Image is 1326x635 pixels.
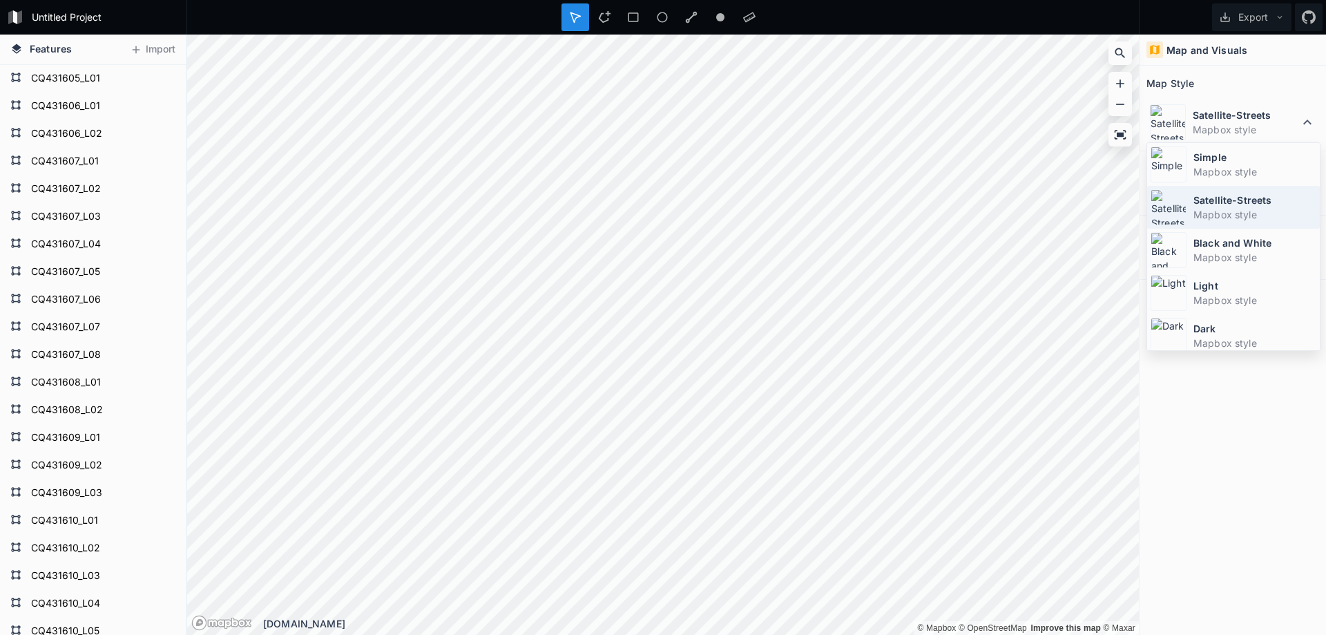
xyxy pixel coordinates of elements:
img: Simple [1151,146,1186,182]
dt: Light [1193,278,1316,293]
a: OpenStreetMap [959,623,1027,633]
dd: Mapbox style [1193,250,1316,265]
h4: Map and Visuals [1166,43,1247,57]
button: Import [123,39,182,61]
a: Mapbox logo [191,615,252,631]
img: Satellite-Streets [1150,104,1186,140]
h2: Map Style [1146,73,1194,94]
img: Light [1151,275,1186,311]
dd: Mapbox style [1193,293,1316,307]
dd: Mapbox style [1193,164,1316,179]
dt: Dark [1193,321,1316,336]
a: Map feedback [1030,623,1101,633]
dt: Satellite-Streets [1193,108,1299,122]
dt: Black and White [1193,236,1316,250]
dd: Mapbox style [1193,122,1299,137]
dt: Satellite-Streets [1193,193,1316,207]
span: Features [30,41,72,56]
dd: Mapbox style [1193,336,1316,350]
dt: Simple [1193,150,1316,164]
button: Export [1212,3,1291,31]
img: Satellite-Streets [1151,189,1186,225]
img: Black and White [1151,232,1186,268]
a: Maxar [1104,623,1136,633]
dd: Mapbox style [1193,207,1316,222]
img: Dark [1151,318,1186,354]
a: Mapbox [917,623,956,633]
div: [DOMAIN_NAME] [263,616,1139,631]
